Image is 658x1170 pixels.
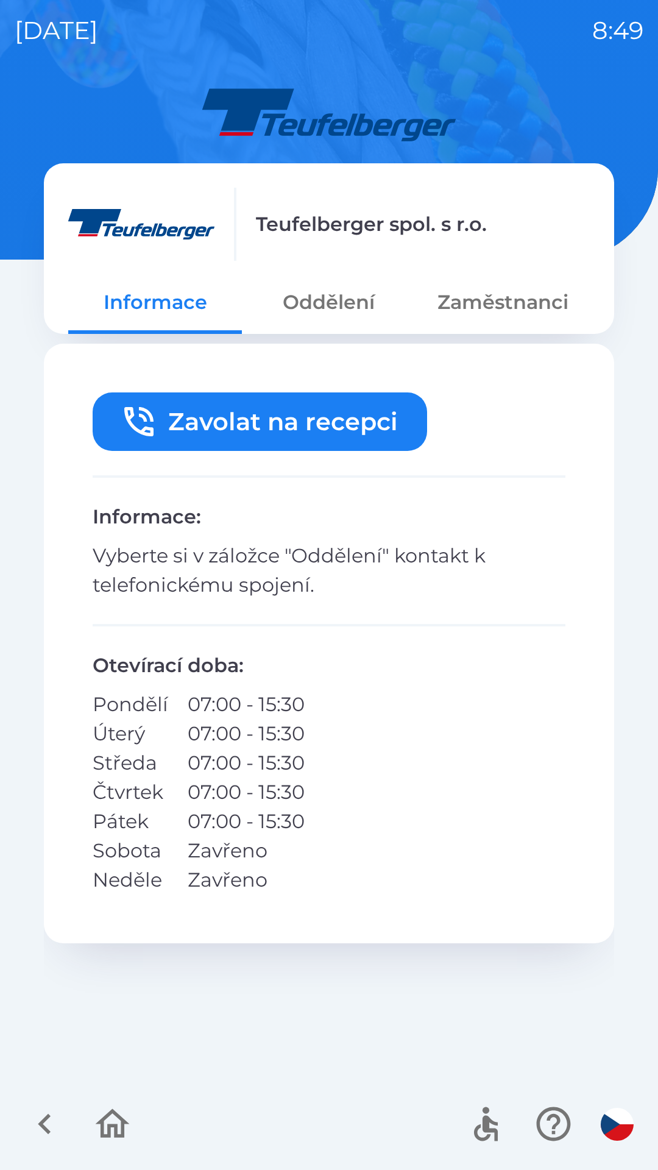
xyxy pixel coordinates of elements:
[93,807,168,836] p: Pátek
[93,865,168,895] p: Neděle
[242,280,416,324] button: Oddělení
[15,12,98,49] p: [DATE]
[93,541,565,600] p: Vyberte si v záložce "Oddělení" kontakt k telefonickému spojení.
[93,719,168,748] p: Úterý
[44,85,614,144] img: Logo
[68,188,214,261] img: 687bd9e2-e5e1-4ffa-84b0-83b74f2f06bb.png
[93,392,427,451] button: Zavolat na recepci
[188,836,305,865] p: Zavřeno
[93,836,168,865] p: Sobota
[93,748,168,778] p: Středa
[93,778,168,807] p: Čtvrtek
[601,1108,634,1141] img: cs flag
[188,807,305,836] p: 07:00 - 15:30
[188,719,305,748] p: 07:00 - 15:30
[93,690,168,719] p: Pondělí
[188,690,305,719] p: 07:00 - 15:30
[68,280,242,324] button: Informace
[188,865,305,895] p: Zavřeno
[188,778,305,807] p: 07:00 - 15:30
[93,502,565,531] p: Informace :
[256,210,487,239] p: Teufelberger spol. s r.o.
[188,748,305,778] p: 07:00 - 15:30
[416,280,590,324] button: Zaměstnanci
[93,651,565,680] p: Otevírací doba :
[592,12,643,49] p: 8:49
